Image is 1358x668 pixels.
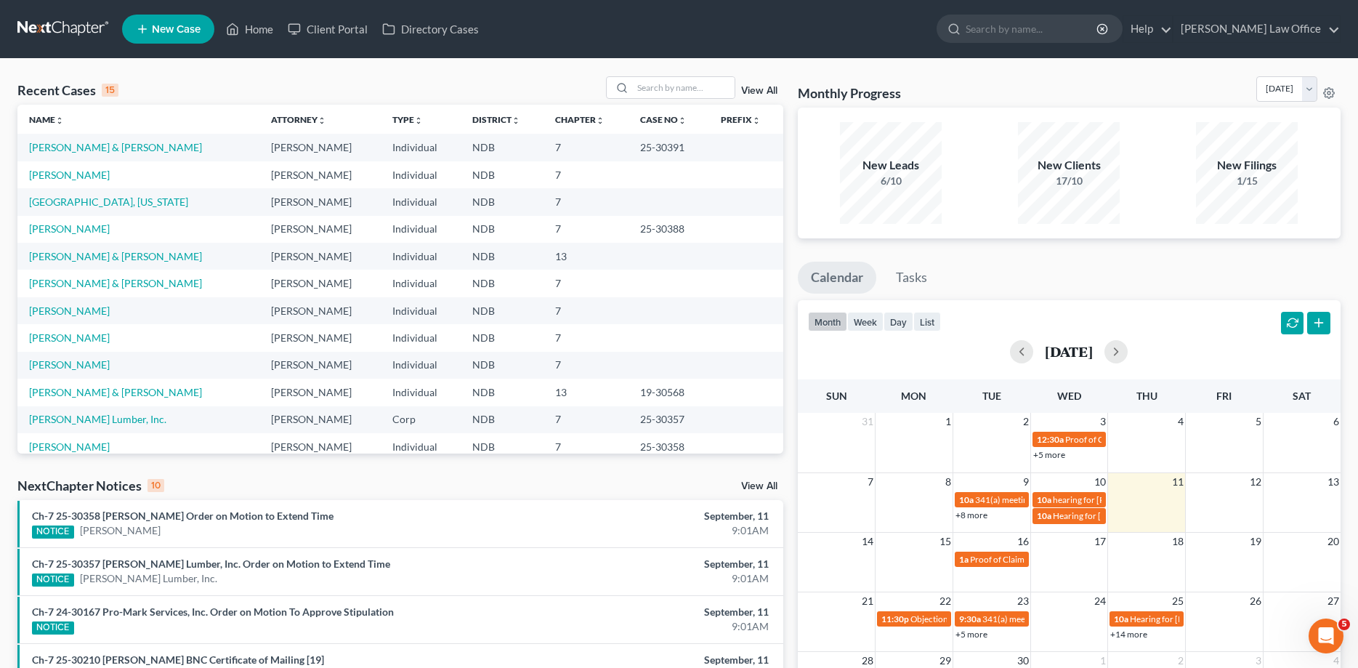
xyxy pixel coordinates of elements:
td: 7 [543,297,629,324]
button: month [808,312,847,331]
td: Individual [381,243,461,270]
span: 10a [1037,510,1051,521]
td: NDB [461,297,543,324]
i: unfold_more [512,116,520,125]
span: 17 [1093,533,1107,550]
a: [PERSON_NAME] [29,331,110,344]
a: [PERSON_NAME] [80,523,161,538]
td: [PERSON_NAME] [259,433,381,460]
span: 9 [1022,473,1030,491]
td: 7 [543,352,629,379]
span: Hearing for [PERSON_NAME] [1130,613,1243,624]
span: 11:30p [881,613,909,624]
td: 7 [543,406,629,433]
div: September, 11 [533,557,769,571]
span: 5 [1254,413,1263,430]
span: 4 [1176,413,1185,430]
div: 6/10 [840,174,942,188]
td: 7 [543,134,629,161]
td: 19-30568 [629,379,710,406]
a: Ch-7 25-30357 [PERSON_NAME] Lumber, Inc. Order on Motion to Extend Time [32,558,390,570]
td: [PERSON_NAME] [259,324,381,351]
td: NDB [461,216,543,243]
td: 25-30391 [629,134,710,161]
span: Wed [1057,390,1081,402]
td: NDB [461,188,543,215]
span: 12 [1248,473,1263,491]
td: 7 [543,270,629,297]
td: Individual [381,161,461,188]
td: NDB [461,161,543,188]
td: Individual [381,188,461,215]
a: [PERSON_NAME] Lumber, Inc. [80,571,217,586]
a: [PERSON_NAME] [29,222,110,235]
div: New Leads [840,157,942,174]
div: 9:01AM [533,619,769,634]
span: 1 [944,413,953,430]
td: 7 [543,216,629,243]
a: [GEOGRAPHIC_DATA], [US_STATE] [29,196,188,208]
td: [PERSON_NAME] [259,243,381,270]
div: 1/15 [1196,174,1298,188]
td: NDB [461,379,543,406]
div: NOTICE [32,574,74,587]
div: September, 11 [533,509,769,523]
span: 10a [959,494,974,505]
td: [PERSON_NAME] [259,352,381,379]
span: 22 [938,592,953,610]
a: Directory Cases [375,16,486,42]
a: Attorneyunfold_more [271,114,326,125]
span: 341(a) meeting for [PERSON_NAME] & [PERSON_NAME] [982,613,1200,624]
iframe: Intercom live chat [1309,619,1343,653]
td: 7 [543,161,629,188]
span: Proof of Claim Deadline - Standard for [PERSON_NAME] [1065,434,1279,445]
td: [PERSON_NAME] [259,406,381,433]
span: New Case [152,24,201,35]
td: 7 [543,188,629,215]
h3: Monthly Progress [798,84,901,102]
td: Individual [381,324,461,351]
td: 7 [543,433,629,460]
span: 18 [1171,533,1185,550]
div: Recent Cases [17,81,118,99]
span: 27 [1326,592,1341,610]
span: 31 [860,413,875,430]
h2: [DATE] [1045,344,1093,359]
span: 3 [1099,413,1107,430]
a: [PERSON_NAME] [29,169,110,181]
a: Chapterunfold_more [555,114,605,125]
a: [PERSON_NAME] [29,305,110,317]
td: Individual [381,270,461,297]
td: 13 [543,379,629,406]
div: 17/10 [1018,174,1120,188]
span: 24 [1093,592,1107,610]
span: Mon [901,390,926,402]
div: September, 11 [533,605,769,619]
span: 6 [1332,413,1341,430]
td: NDB [461,324,543,351]
i: unfold_more [55,116,64,125]
td: [PERSON_NAME] [259,188,381,215]
td: NDB [461,406,543,433]
button: day [884,312,913,331]
td: NDB [461,270,543,297]
span: Sun [826,390,847,402]
span: 26 [1248,592,1263,610]
span: 14 [860,533,875,550]
td: [PERSON_NAME] [259,216,381,243]
a: Case Nounfold_more [640,114,687,125]
a: [PERSON_NAME] & [PERSON_NAME] [29,386,202,398]
span: Thu [1136,390,1157,402]
div: NOTICE [32,621,74,635]
a: View All [741,481,777,491]
button: week [847,312,884,331]
td: Individual [381,216,461,243]
a: +8 more [955,510,987,520]
input: Search by name... [966,15,1099,42]
a: View All [741,86,777,96]
div: 15 [102,84,118,97]
a: +14 more [1110,629,1147,640]
span: 10a [1114,613,1128,624]
span: 341(a) meeting for [975,494,1046,505]
a: +5 more [1033,449,1065,460]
